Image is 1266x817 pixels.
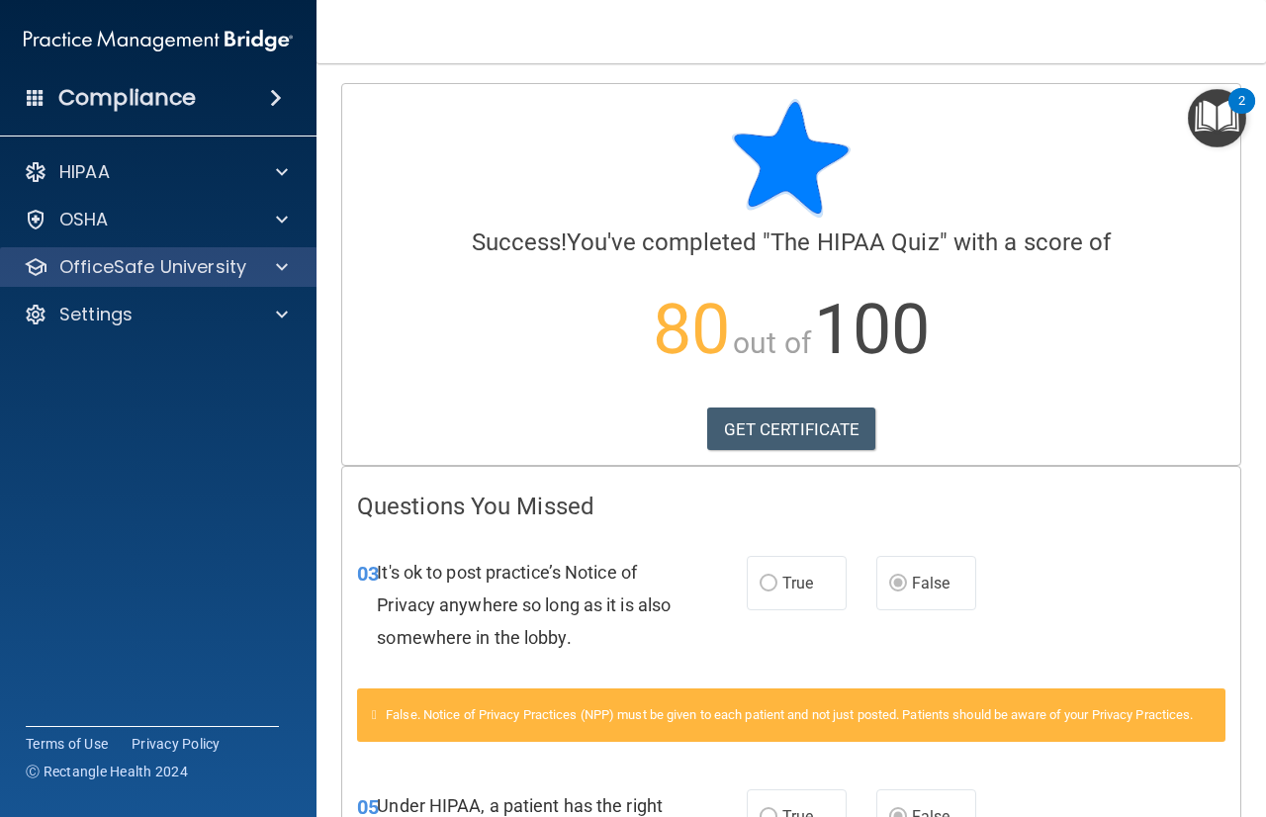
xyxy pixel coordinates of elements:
[58,84,196,112] h4: Compliance
[377,562,671,648] span: It's ok to post practice’s Notice of Privacy anywhere so long as it is also somewhere in the lobby.
[357,562,379,586] span: 03
[912,574,950,592] span: False
[653,289,730,370] span: 80
[59,303,133,326] p: Settings
[357,229,1225,255] h4: You've completed " " with a score of
[59,208,109,231] p: OSHA
[1188,89,1246,147] button: Open Resource Center, 2 new notifications
[357,494,1225,519] h4: Questions You Missed
[24,160,288,184] a: HIPAA
[59,160,110,184] p: HIPAA
[24,208,288,231] a: OSHA
[814,289,930,370] span: 100
[24,21,293,60] img: PMB logo
[733,325,811,360] span: out of
[889,577,907,591] input: False
[386,707,1193,722] span: False. Notice of Privacy Practices (NPP) must be given to each patient and not just posted. Patie...
[59,255,246,279] p: OfficeSafe University
[132,734,221,754] a: Privacy Policy
[26,762,188,781] span: Ⓒ Rectangle Health 2024
[760,577,777,591] input: True
[707,408,876,451] a: GET CERTIFICATE
[732,99,851,218] img: blue-star-rounded.9d042014.png
[26,734,108,754] a: Terms of Use
[24,303,288,326] a: Settings
[1238,101,1245,127] div: 2
[24,255,288,279] a: OfficeSafe University
[770,228,939,256] span: The HIPAA Quiz
[472,228,568,256] span: Success!
[782,574,813,592] span: True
